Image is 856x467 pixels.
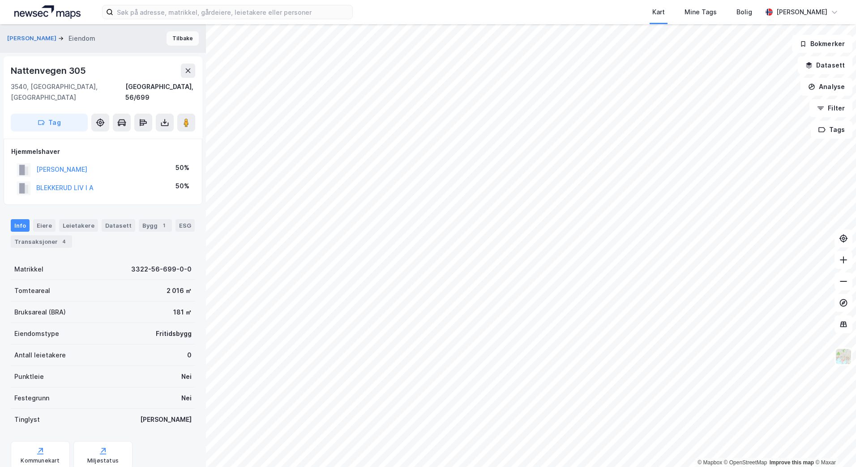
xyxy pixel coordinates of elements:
div: Kontrollprogram for chat [811,424,856,467]
div: Leietakere [59,219,98,232]
a: Improve this map [770,459,814,466]
button: Tilbake [167,31,199,46]
div: Transaksjoner [11,235,72,248]
div: Fritidsbygg [156,328,192,339]
div: Mine Tags [685,7,717,17]
button: Tags [811,121,852,139]
div: Antall leietakere [14,350,66,361]
button: Datasett [798,56,852,74]
button: Analyse [800,78,852,96]
div: 0 [187,350,192,361]
div: 3540, [GEOGRAPHIC_DATA], [GEOGRAPHIC_DATA] [11,81,125,103]
button: Tag [11,114,88,132]
div: Nei [181,393,192,403]
div: Matrikkel [14,264,43,275]
input: Søk på adresse, matrikkel, gårdeiere, leietakere eller personer [113,5,352,19]
div: Miljøstatus [87,457,119,464]
div: 2 016 ㎡ [167,285,192,296]
div: [GEOGRAPHIC_DATA], 56/699 [125,81,195,103]
button: [PERSON_NAME] [7,34,58,43]
div: 181 ㎡ [173,307,192,318]
div: Tomteareal [14,285,50,296]
img: Z [835,348,852,365]
div: Bruksareal (BRA) [14,307,66,318]
img: logo.a4113a55bc3d86da70a041830d287a7e.svg [14,5,81,19]
div: [PERSON_NAME] [140,414,192,425]
button: Bokmerker [792,35,852,53]
a: OpenStreetMap [724,459,767,466]
div: ESG [175,219,195,232]
div: Kart [652,7,665,17]
div: Eiere [33,219,56,232]
div: Hjemmelshaver [11,146,195,157]
div: 4 [60,237,68,246]
div: Eiendomstype [14,328,59,339]
div: Bygg [139,219,172,232]
div: Datasett [102,219,135,232]
a: Mapbox [698,459,722,466]
div: Nattenvegen 305 [11,64,88,78]
div: 3322-56-699-0-0 [131,264,192,275]
div: Kommunekart [21,457,60,464]
iframe: Chat Widget [811,424,856,467]
div: Eiendom [68,33,95,44]
div: 50% [175,162,189,173]
div: Nei [181,371,192,382]
button: Filter [809,99,852,117]
div: Festegrunn [14,393,49,403]
div: 1 [159,221,168,230]
div: Punktleie [14,371,44,382]
div: Info [11,219,30,232]
div: 50% [175,181,189,191]
div: Bolig [736,7,752,17]
div: Tinglyst [14,414,40,425]
div: [PERSON_NAME] [776,7,827,17]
